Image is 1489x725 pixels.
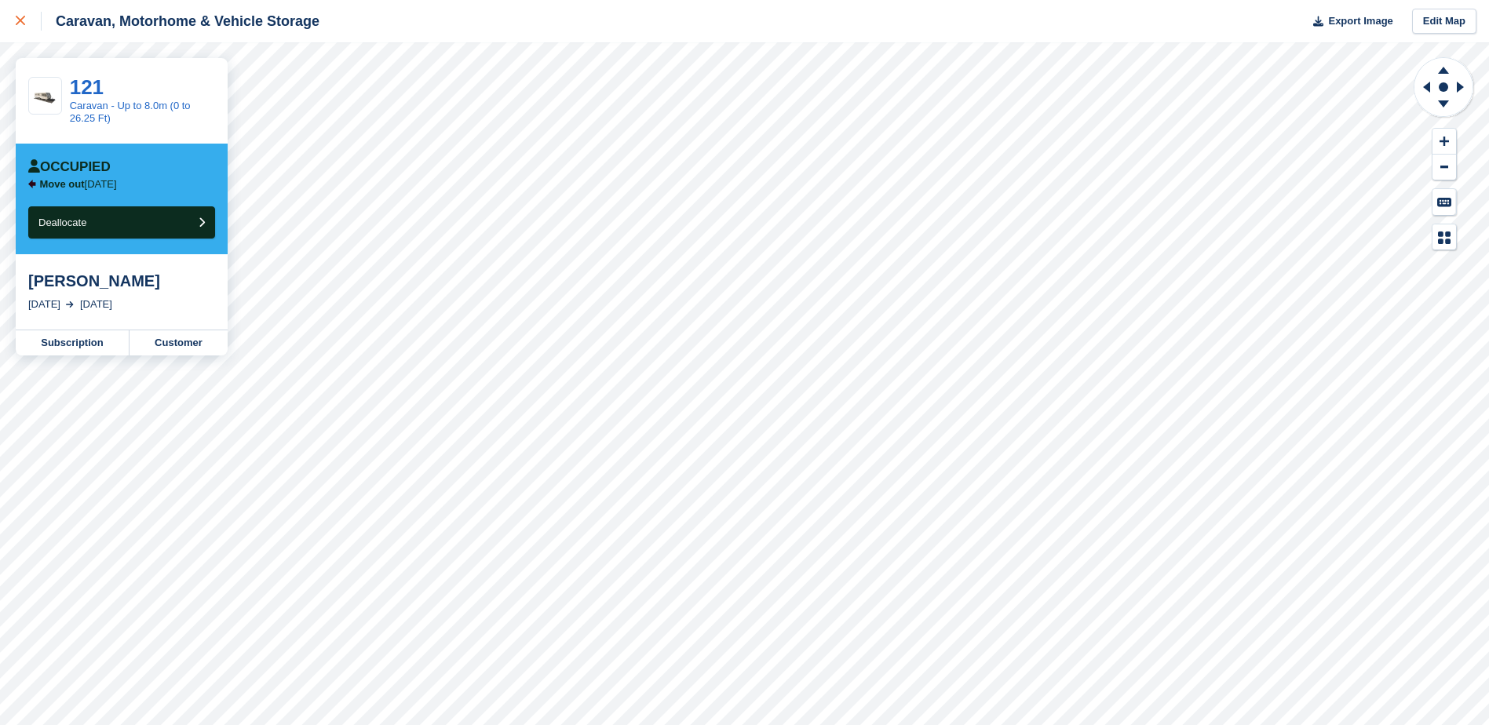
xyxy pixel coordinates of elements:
[1432,129,1456,155] button: Zoom In
[28,180,36,188] img: arrow-left-icn-90495f2de72eb5bd0bd1c3c35deca35cc13f817d75bef06ecd7c0b315636ce7e.svg
[38,217,86,228] span: Deallocate
[1432,224,1456,250] button: Map Legend
[66,301,74,308] img: arrow-right-light-icn-cde0832a797a2874e46488d9cf13f60e5c3a73dbe684e267c42b8395dfbc2abf.svg
[28,159,111,175] div: Occupied
[28,271,215,290] div: [PERSON_NAME]
[16,330,130,355] a: Subscription
[40,178,117,191] p: [DATE]
[1304,9,1393,35] button: Export Image
[42,12,319,31] div: Caravan, Motorhome & Vehicle Storage
[1328,13,1392,29] span: Export Image
[80,297,112,312] div: [DATE]
[1432,189,1456,215] button: Keyboard Shortcuts
[70,100,191,124] a: Caravan - Up to 8.0m (0 to 26.25 Ft)
[1412,9,1476,35] a: Edit Map
[28,206,215,239] button: Deallocate
[29,87,61,105] img: Caravan%20-%20Pic.jpg
[130,330,228,355] a: Customer
[1432,155,1456,180] button: Zoom Out
[28,297,60,312] div: [DATE]
[40,178,85,190] span: Move out
[70,75,104,99] a: 121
